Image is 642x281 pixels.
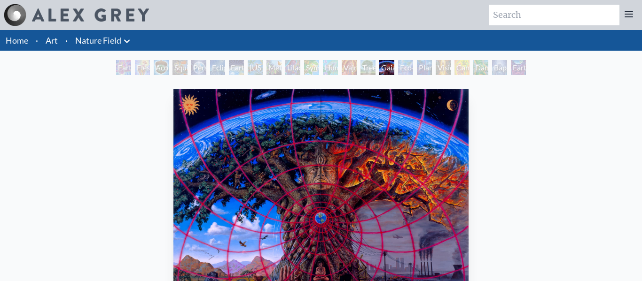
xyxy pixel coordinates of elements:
a: Home [6,35,28,46]
div: Vision Tree [436,60,451,75]
div: Person Planet [191,60,206,75]
div: Flesh of the Gods [135,60,150,75]
div: Humming Bird [323,60,338,75]
div: Vajra Horse [342,60,357,75]
li: · [32,30,42,51]
div: Lilacs [285,60,300,75]
a: Art [46,34,58,47]
div: Gaia [379,60,394,75]
div: Eclipse [210,60,225,75]
div: Squirrel [172,60,188,75]
div: Baptism in the Ocean of Awareness [492,60,507,75]
li: · [62,30,71,51]
div: Symbiosis: Gall Wasp & Oak Tree [304,60,319,75]
div: [US_STATE] Song [248,60,263,75]
div: Tree & Person [360,60,376,75]
div: Eco-Atlas [398,60,413,75]
div: Metamorphosis [266,60,282,75]
input: Search [489,5,619,25]
a: Nature Field [75,34,121,47]
div: Earth Energies [229,60,244,75]
div: Cannabis Mudra [454,60,470,75]
div: Earth Witness [116,60,131,75]
div: Earthmind [511,60,526,75]
div: Planetary Prayers [417,60,432,75]
div: Acorn Dream [154,60,169,75]
div: Dance of Cannabia [473,60,488,75]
